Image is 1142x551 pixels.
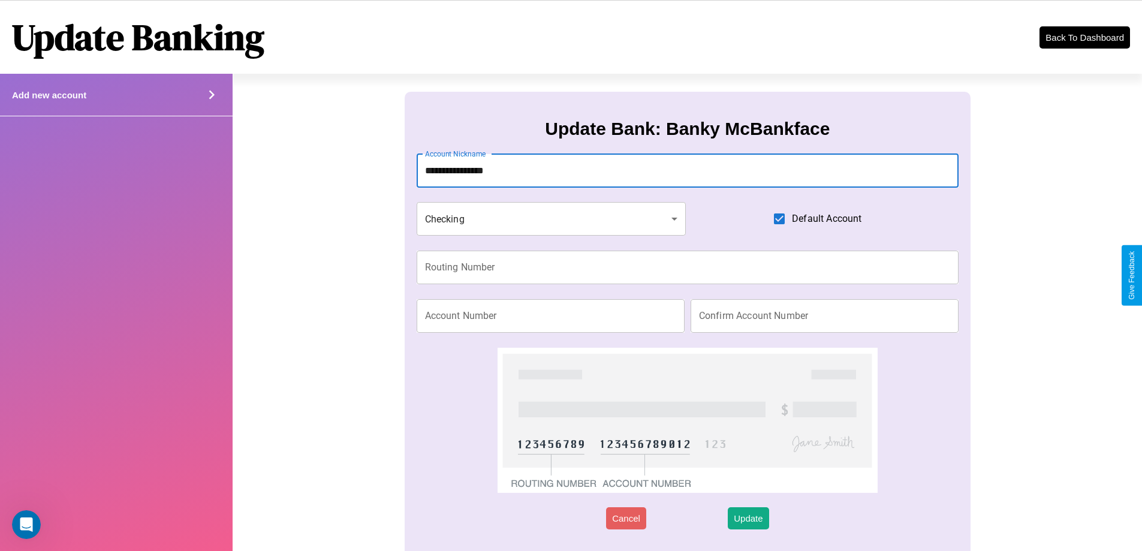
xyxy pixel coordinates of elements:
iframe: Intercom live chat [12,510,41,539]
button: Back To Dashboard [1039,26,1130,49]
img: check [498,348,877,493]
h3: Update Bank: Banky McBankface [545,119,830,139]
h1: Update Banking [12,13,264,62]
h4: Add new account [12,90,86,100]
button: Cancel [606,507,646,529]
button: Update [728,507,769,529]
label: Account Nickname [425,149,486,159]
div: Checking [417,202,686,236]
div: Give Feedback [1128,251,1136,300]
span: Default Account [792,212,861,226]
